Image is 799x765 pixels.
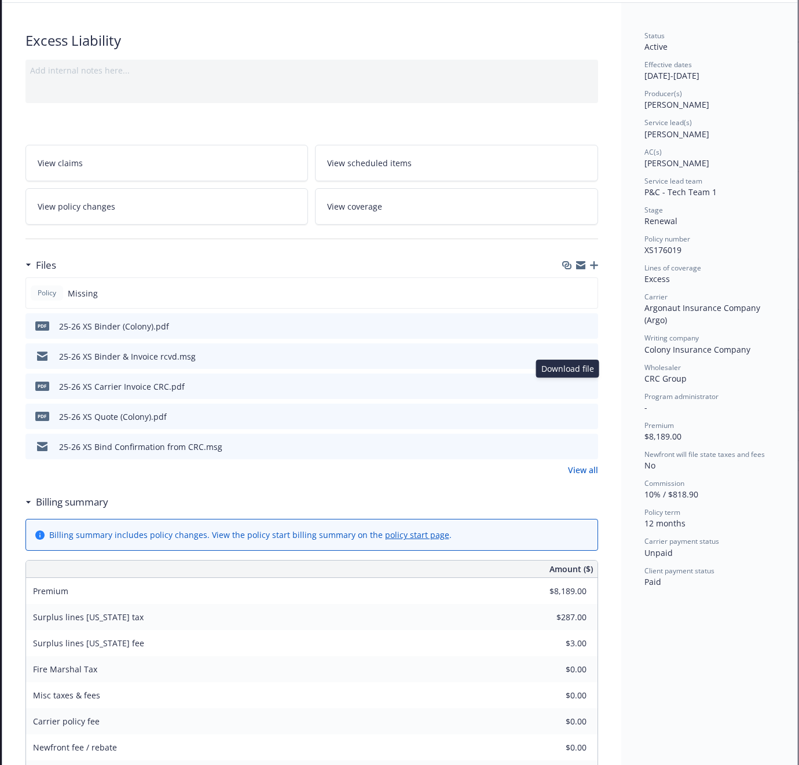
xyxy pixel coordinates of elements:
span: Premium [33,585,68,596]
span: [PERSON_NAME] [644,129,709,140]
button: download file [565,441,574,453]
button: download file [565,350,574,363]
span: P&C - Tech Team 1 [644,186,717,197]
div: Billing summary includes policy changes. View the policy start billing summary on the . [49,529,452,541]
button: download file [565,320,574,332]
span: CRC Group [644,373,687,384]
span: Paid [644,576,661,587]
span: 12 months [644,518,686,529]
div: Excess Liability [25,31,598,50]
span: Lines of coverage [644,263,701,273]
span: Program administrator [644,391,719,401]
span: Effective dates [644,60,692,69]
span: Surplus lines [US_STATE] tax [33,612,144,623]
span: Argonaut Insurance Company (Argo) [644,302,763,325]
span: Unpaid [644,547,673,558]
div: [DATE] - [DATE] [644,60,774,82]
div: 25-26 XS Carrier Invoice CRC.pdf [59,380,185,393]
div: 25-26 XS Binder (Colony).pdf [59,320,169,332]
span: Policy number [644,234,690,244]
button: preview file [583,411,593,423]
span: pdf [35,321,49,330]
input: 0.00 [518,583,593,600]
span: Wholesaler [644,363,681,372]
div: Files [25,258,56,273]
h3: Billing summary [36,495,108,510]
span: View claims [38,157,83,169]
span: Colony Insurance Company [644,344,750,355]
input: 0.00 [518,661,593,678]
span: View coverage [327,200,382,213]
span: Producer(s) [644,89,682,98]
span: 10% / $818.90 [644,489,698,500]
span: Status [644,31,665,41]
div: Download file [536,360,599,378]
span: Renewal [644,215,677,226]
input: 0.00 [518,609,593,626]
span: AC(s) [644,147,662,157]
button: download file [565,380,574,393]
span: Premium [644,420,674,430]
a: View all [568,464,598,476]
span: No [644,460,655,471]
span: XS176019 [644,244,681,255]
button: preview file [583,350,593,363]
input: 0.00 [518,713,593,730]
span: Amount ($) [549,563,593,575]
div: 25-26 XS Bind Confirmation from CRC.msg [59,441,222,453]
span: Active [644,41,668,52]
a: policy start page [385,529,449,540]
button: preview file [583,380,593,393]
span: Client payment status [644,566,714,576]
span: pdf [35,382,49,390]
input: 0.00 [518,739,593,756]
span: Carrier payment status [644,536,719,546]
span: View scheduled items [327,157,412,169]
div: Add internal notes here... [30,64,593,76]
a: View scheduled items [315,145,598,181]
span: Writing company [644,333,699,343]
span: View policy changes [38,200,115,213]
span: Newfront will file state taxes and fees [644,449,765,459]
h3: Files [36,258,56,273]
span: Service lead team [644,176,702,186]
span: - [644,402,647,413]
span: Newfront fee / rebate [33,742,117,753]
span: Policy [35,288,58,298]
button: preview file [583,320,593,332]
span: Service lead(s) [644,118,692,127]
div: Billing summary [25,495,108,510]
span: [PERSON_NAME] [644,158,709,169]
span: Commission [644,478,684,488]
span: Policy term [644,507,680,517]
button: preview file [583,441,593,453]
input: 0.00 [518,687,593,704]
div: 25-26 XS Quote (Colony).pdf [59,411,167,423]
span: Misc taxes & fees [33,690,100,701]
button: download file [565,411,574,423]
div: Excess [644,273,774,285]
span: [PERSON_NAME] [644,99,709,110]
a: View claims [25,145,309,181]
input: 0.00 [518,635,593,652]
span: Carrier policy fee [33,716,100,727]
span: Fire Marshal Tax [33,664,97,675]
span: $8,189.00 [644,431,681,442]
a: View coverage [315,188,598,225]
span: Stage [644,205,663,215]
span: Surplus lines [US_STATE] fee [33,638,144,649]
span: Missing [68,287,98,299]
a: View policy changes [25,188,309,225]
span: pdf [35,412,49,420]
div: 25-26 XS Binder & Invoice rcvd.msg [59,350,196,363]
span: Carrier [644,292,668,302]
